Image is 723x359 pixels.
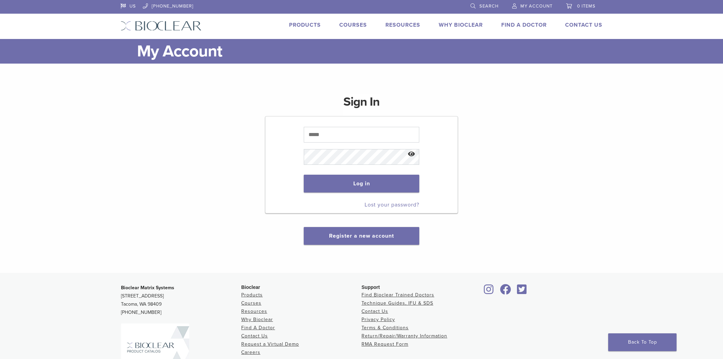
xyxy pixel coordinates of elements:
a: Contact Us [361,308,388,314]
h1: Sign In [343,94,380,116]
a: Contact Us [565,22,602,28]
a: Contact Us [241,333,268,339]
a: Find A Doctor [241,325,275,331]
a: Courses [241,300,261,306]
a: Privacy Policy [361,317,395,322]
span: 0 items [577,3,596,9]
a: Resources [385,22,420,28]
a: Careers [241,349,260,355]
a: Terms & Conditions [361,325,409,331]
a: Why Bioclear [439,22,483,28]
a: Bioclear [482,288,496,295]
span: My Account [520,3,553,9]
button: Show password [404,146,419,163]
a: Register a new account [329,232,394,239]
a: Resources [241,308,267,314]
a: Request a Virtual Demo [241,341,299,347]
span: Search [479,3,499,9]
a: Lost your password? [365,201,419,208]
p: [STREET_ADDRESS] Tacoma, WA 98409 [PHONE_NUMBER] [121,284,241,317]
a: Bioclear [497,288,513,295]
a: RMA Request Form [361,341,408,347]
a: Technique Guides, IFU & SDS [361,300,433,306]
h1: My Account [137,39,602,64]
a: Bioclear [515,288,529,295]
a: Products [289,22,321,28]
a: Find A Doctor [501,22,547,28]
span: Bioclear [241,284,260,290]
span: Support [361,284,380,290]
a: Why Bioclear [241,317,273,322]
button: Log in [304,175,419,192]
strong: Bioclear Matrix Systems [121,285,174,291]
a: Courses [339,22,367,28]
button: Register a new account [304,227,419,245]
img: Bioclear [121,21,202,31]
a: Return/Repair/Warranty Information [361,333,447,339]
a: Find Bioclear Trained Doctors [361,292,434,298]
a: Back To Top [608,333,677,351]
a: Products [241,292,263,298]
